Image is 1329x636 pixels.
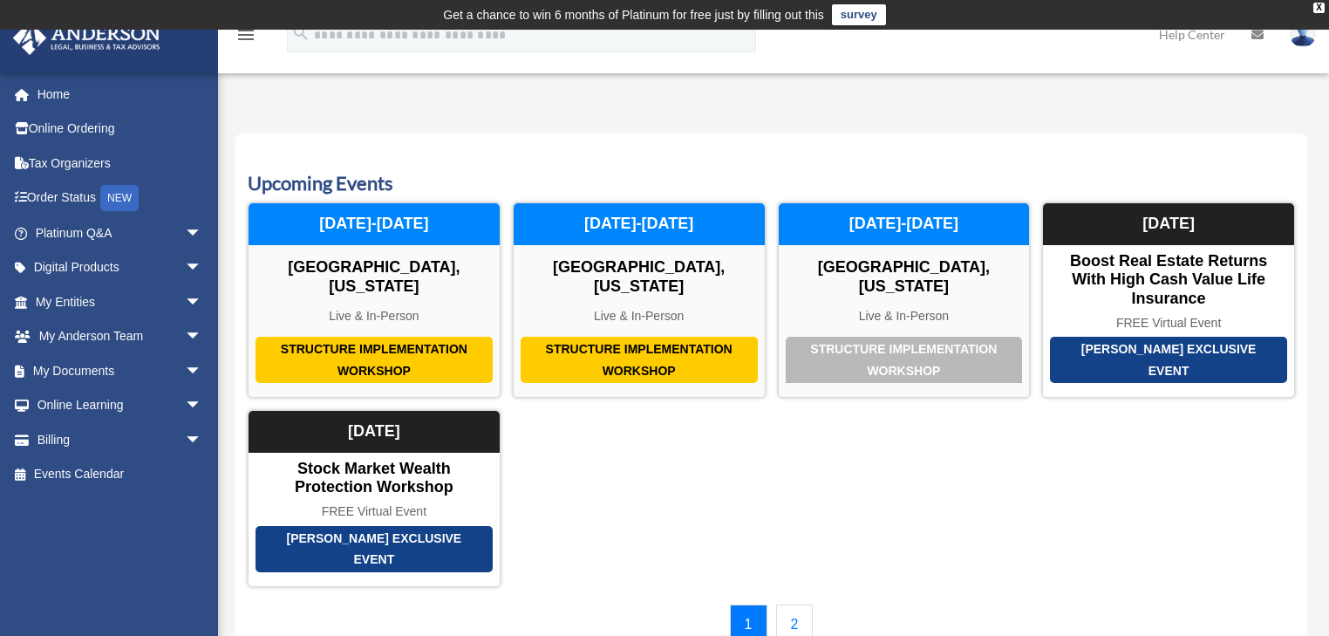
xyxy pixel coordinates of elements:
[1050,337,1287,383] div: [PERSON_NAME] Exclusive Event
[248,202,501,398] a: Structure Implementation Workshop [GEOGRAPHIC_DATA], [US_STATE] Live & In-Person [DATE]-[DATE]
[12,319,228,354] a: My Anderson Teamarrow_drop_down
[514,258,765,296] div: [GEOGRAPHIC_DATA], [US_STATE]
[12,215,228,250] a: Platinum Q&Aarrow_drop_down
[1313,3,1325,13] div: close
[779,258,1030,296] div: [GEOGRAPHIC_DATA], [US_STATE]
[12,250,228,285] a: Digital Productsarrow_drop_down
[779,309,1030,324] div: Live & In-Person
[291,24,310,43] i: search
[248,170,1295,197] h3: Upcoming Events
[786,337,1023,383] div: Structure Implementation Workshop
[521,337,758,383] div: Structure Implementation Workshop
[185,319,220,355] span: arrow_drop_down
[185,215,220,251] span: arrow_drop_down
[185,353,220,389] span: arrow_drop_down
[249,460,500,497] div: Stock Market Wealth Protection Workshop
[12,422,228,457] a: Billingarrow_drop_down
[249,203,500,245] div: [DATE]-[DATE]
[778,202,1031,398] a: Structure Implementation Workshop [GEOGRAPHIC_DATA], [US_STATE] Live & In-Person [DATE]-[DATE]
[8,21,166,55] img: Anderson Advisors Platinum Portal
[249,309,500,324] div: Live & In-Person
[100,185,139,211] div: NEW
[513,202,766,398] a: Structure Implementation Workshop [GEOGRAPHIC_DATA], [US_STATE] Live & In-Person [DATE]-[DATE]
[249,411,500,453] div: [DATE]
[249,258,500,296] div: [GEOGRAPHIC_DATA], [US_STATE]
[1043,316,1294,331] div: FREE Virtual Event
[779,203,1030,245] div: [DATE]-[DATE]
[256,337,493,383] div: Structure Implementation Workshop
[185,388,220,424] span: arrow_drop_down
[1042,202,1295,398] a: [PERSON_NAME] Exclusive Event Boost Real Estate Returns with High Cash Value Life Insurance FREE ...
[256,526,493,572] div: [PERSON_NAME] Exclusive Event
[12,457,220,492] a: Events Calendar
[12,388,228,423] a: Online Learningarrow_drop_down
[235,31,256,45] a: menu
[12,284,228,319] a: My Entitiesarrow_drop_down
[514,309,765,324] div: Live & In-Person
[12,112,228,147] a: Online Ordering
[514,203,765,245] div: [DATE]-[DATE]
[12,181,228,216] a: Order StatusNEW
[12,77,228,112] a: Home
[12,146,228,181] a: Tax Organizers
[185,284,220,320] span: arrow_drop_down
[249,504,500,519] div: FREE Virtual Event
[185,250,220,286] span: arrow_drop_down
[12,353,228,388] a: My Documentsarrow_drop_down
[443,4,824,25] div: Get a chance to win 6 months of Platinum for free just by filling out this
[235,24,256,45] i: menu
[248,410,501,586] a: [PERSON_NAME] Exclusive Event Stock Market Wealth Protection Workshop FREE Virtual Event [DATE]
[1043,203,1294,245] div: [DATE]
[185,422,220,458] span: arrow_drop_down
[1043,252,1294,309] div: Boost Real Estate Returns with High Cash Value Life Insurance
[1290,22,1316,47] img: User Pic
[832,4,886,25] a: survey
